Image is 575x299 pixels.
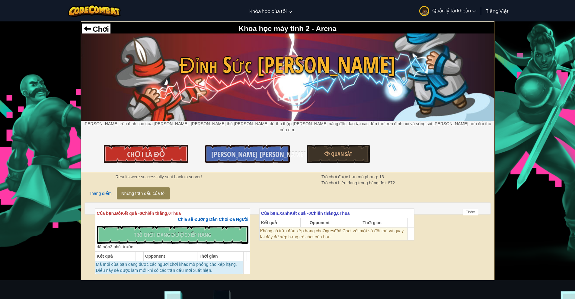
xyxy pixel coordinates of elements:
span: Chiến thắng, [311,211,337,216]
span: Chơi [91,25,109,33]
th: Kết quả [259,218,300,227]
span: 872 [388,180,395,185]
span: Đỉnh Sức [PERSON_NAME] [81,49,494,80]
strong: Results were successfully sent back to server! [116,174,202,179]
span: Mã mới của bạn đang được các người chơi khác mô phỏng cho xếp hạng. Điều này sẽ được làm mới khi ... [96,262,237,273]
span: Của bạn. [261,211,280,216]
a: Khóa học của tôi [246,3,295,19]
span: Không có trận đấu xếp hạng cho [260,228,323,233]
span: [PERSON_NAME] [PERSON_NAME] [211,149,306,159]
th: Xanh 0 0 [259,208,414,218]
span: đội! Chơi với một số đối thủ và quay lại đây để xếp hạng trò chơi của bạn. [260,228,404,239]
span: Chia sẻ Đường Dẫn Chơi Đa Người [178,217,248,222]
span: Của bạn. [97,211,115,216]
span: Quản lý tài khoản [432,7,476,14]
span: Quan sát [330,150,352,158]
img: avatar [419,6,429,16]
th: Thời gian [197,251,243,261]
span: Kết quả - [121,211,139,216]
div: Thêm [463,208,479,216]
th: Opponent [143,251,197,261]
p: [PERSON_NAME] trên đỉnh cao của [PERSON_NAME]! [PERSON_NAME] thú [PERSON_NAME] để thu thập [PERSO... [81,121,494,133]
a: Quản lý tài khoản [416,1,479,20]
a: Những trận đấu của tôi [117,187,170,199]
a: Thang điểm [85,187,116,199]
img: CodeCombat logo [68,5,121,17]
img: Đỉnh Sức Mạnh [81,33,494,120]
span: Tiếng Việt [486,8,509,14]
th: Thời gian [361,218,407,227]
td: Ogres [259,227,407,240]
span: Trò chơi hiện đang trong hàng đợi: [321,180,388,185]
a: Chơi [84,25,109,33]
span: Thua [171,211,181,216]
span: Khoa học máy tính 2 [239,24,310,33]
div: 3 phút trước [97,244,133,250]
a: Tiếng Việt [483,3,512,19]
span: Kết quả - [290,211,308,216]
span: Chiến thắng, [142,211,168,216]
span: Chơi là Đỏ [127,149,165,159]
span: Trò chơi được bạn mô phỏng: [321,174,379,179]
th: Đỏ 0 0 [95,208,250,224]
span: đã nộp [97,244,110,249]
span: Khóa học của tôi [249,8,287,14]
span: 13 [379,174,384,179]
th: Kết quả [95,251,136,261]
th: Opponent [308,218,361,227]
span: Thua [340,211,350,216]
span: - Arena [310,24,336,33]
a: Quan sát [307,145,370,163]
